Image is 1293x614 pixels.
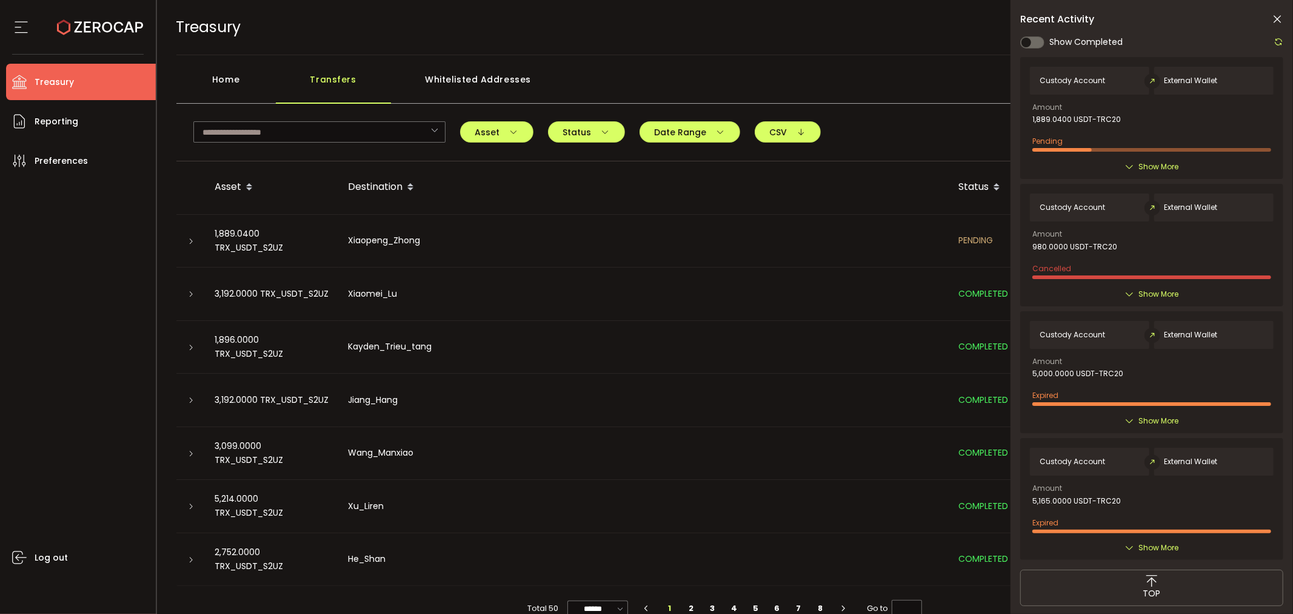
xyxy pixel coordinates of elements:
[1040,76,1105,85] span: Custody Account
[339,177,949,198] div: Destination
[176,16,241,38] span: Treasury
[176,67,276,104] div: Home
[563,128,610,137] span: Status
[339,499,949,513] div: Xu_Liren
[35,152,88,170] span: Preferences
[1138,415,1178,427] span: Show More
[655,128,725,137] span: Date Range
[1232,556,1293,614] iframe: Chat Widget
[35,113,78,130] span: Reporting
[949,177,1028,198] div: Status
[959,394,1009,406] span: COMPLETED
[1138,288,1178,300] span: Show More
[339,287,949,301] div: Xiaomei_Lu
[1049,36,1123,49] span: Show Completed
[1032,358,1062,365] span: Amount
[1032,497,1121,505] span: 5,165.0000 USDT-TRC20
[339,340,949,354] div: Kayden_Trieu_tang
[276,67,391,104] div: Transfers
[1032,104,1062,111] span: Amount
[205,439,339,467] div: 3,099.0000 TRX_USDT_S2UZ
[1032,136,1063,146] span: Pending
[1040,203,1105,212] span: Custody Account
[35,73,74,91] span: Treasury
[959,340,1009,353] span: COMPLETED
[205,492,339,520] div: 5,214.0000 TRX_USDT_S2UZ
[1032,263,1071,274] span: Cancelled
[1020,15,1094,24] span: Recent Activity
[205,545,339,573] div: 2,752.0000 TRX_USDT_S2UZ
[1040,457,1105,466] span: Custody Account
[1032,485,1062,492] span: Amount
[770,128,806,137] span: CSV
[959,288,1009,300] span: COMPLETED
[640,121,740,143] button: Date Range
[959,234,994,246] span: PENDING
[391,67,566,104] div: Whitelisted Addresses
[339,393,949,407] div: Jiang_Hang
[460,121,533,143] button: Asset
[1143,587,1160,600] span: TOP
[205,227,339,255] div: 1,889.0400 TRX_USDT_S2UZ
[205,177,339,198] div: Asset
[475,128,518,137] span: Asset
[959,447,1009,459] span: COMPLETED
[548,121,625,143] button: Status
[1040,331,1105,339] span: Custody Account
[1164,331,1217,339] span: External Wallet
[205,333,339,361] div: 1,896.0000 TRX_USDT_S2UZ
[205,393,339,407] div: 3,192.0000 TRX_USDT_S2UZ
[755,121,821,143] button: CSV
[339,552,949,566] div: He_Shan
[35,549,68,567] span: Log out
[339,234,949,248] div: Xiaopeng_Zhong
[1032,369,1123,378] span: 5,000.0000 USDT-TRC20
[205,287,339,301] div: 3,192.0000 TRX_USDT_S2UZ
[1032,231,1062,238] span: Amount
[1032,115,1121,124] span: 1,889.0400 USDT-TRC20
[959,500,1009,512] span: COMPLETED
[1164,457,1217,466] span: External Wallet
[339,446,949,460] div: Wang_Manxiao
[1032,243,1117,251] span: 980.0000 USDT-TRC20
[1164,203,1217,212] span: External Wallet
[1032,390,1058,400] span: Expired
[1138,542,1178,554] span: Show More
[959,553,1009,565] span: COMPLETED
[1032,518,1058,528] span: Expired
[1138,161,1178,173] span: Show More
[1164,76,1217,85] span: External Wallet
